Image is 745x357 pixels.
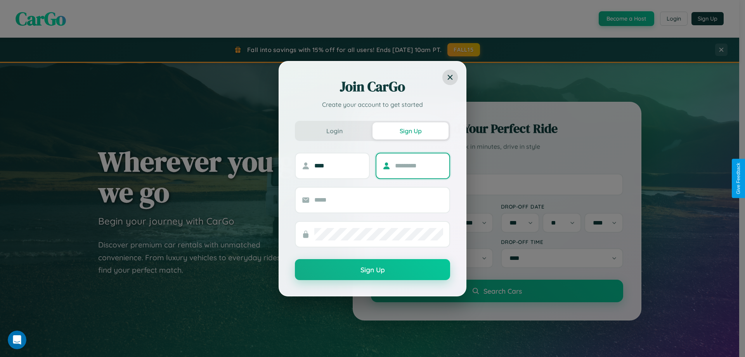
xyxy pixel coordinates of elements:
div: Give Feedback [736,163,741,194]
p: Create your account to get started [295,100,450,109]
h2: Join CarGo [295,77,450,96]
button: Sign Up [372,122,449,139]
iframe: Intercom live chat [8,331,26,349]
button: Sign Up [295,259,450,280]
button: Login [296,122,372,139]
